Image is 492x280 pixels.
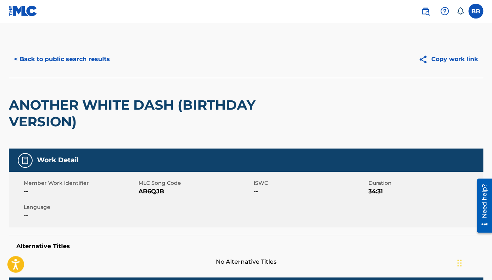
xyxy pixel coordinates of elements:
span: 34:31 [368,187,481,196]
h2: ANOTHER WHITE DASH (BIRTHDAY VERSION) [9,97,294,130]
div: Notifications [456,7,464,15]
span: -- [24,211,137,220]
h5: Work Detail [37,156,78,164]
span: -- [24,187,137,196]
div: User Menu [468,4,483,19]
span: -- [254,187,367,196]
span: MLC Song Code [138,179,251,187]
span: Member Work Identifier [24,179,137,187]
span: ISWC [254,179,367,187]
button: Copy work link [413,50,483,69]
a: Public Search [418,4,433,19]
span: Duration [368,179,481,187]
iframe: Resource Center [471,175,492,236]
img: MLC Logo [9,6,37,16]
iframe: Chat Widget [455,244,492,280]
img: help [440,7,449,16]
span: AB6QJB [138,187,251,196]
h5: Alternative Titles [16,243,476,250]
img: search [421,7,430,16]
div: Help [437,4,452,19]
div: Drag [457,252,462,274]
span: No Alternative Titles [9,257,483,266]
span: Language [24,203,137,211]
button: < Back to public search results [9,50,115,69]
img: Work Detail [21,156,30,165]
img: Copy work link [418,55,431,64]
